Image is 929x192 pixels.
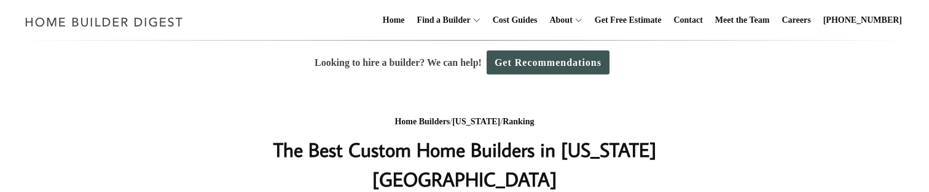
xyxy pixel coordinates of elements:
[412,1,471,40] a: Find a Builder
[590,1,667,40] a: Get Free Estimate
[777,1,816,40] a: Careers
[710,1,775,40] a: Meet the Team
[394,117,450,126] a: Home Builders
[544,1,572,40] a: About
[487,50,610,74] a: Get Recommendations
[378,1,410,40] a: Home
[818,1,907,40] a: [PHONE_NUMBER]
[452,117,500,126] a: [US_STATE]
[668,1,707,40] a: Contact
[219,114,710,130] div: / /
[503,117,534,126] a: Ranking
[488,1,543,40] a: Cost Guides
[20,10,189,34] img: Home Builder Digest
